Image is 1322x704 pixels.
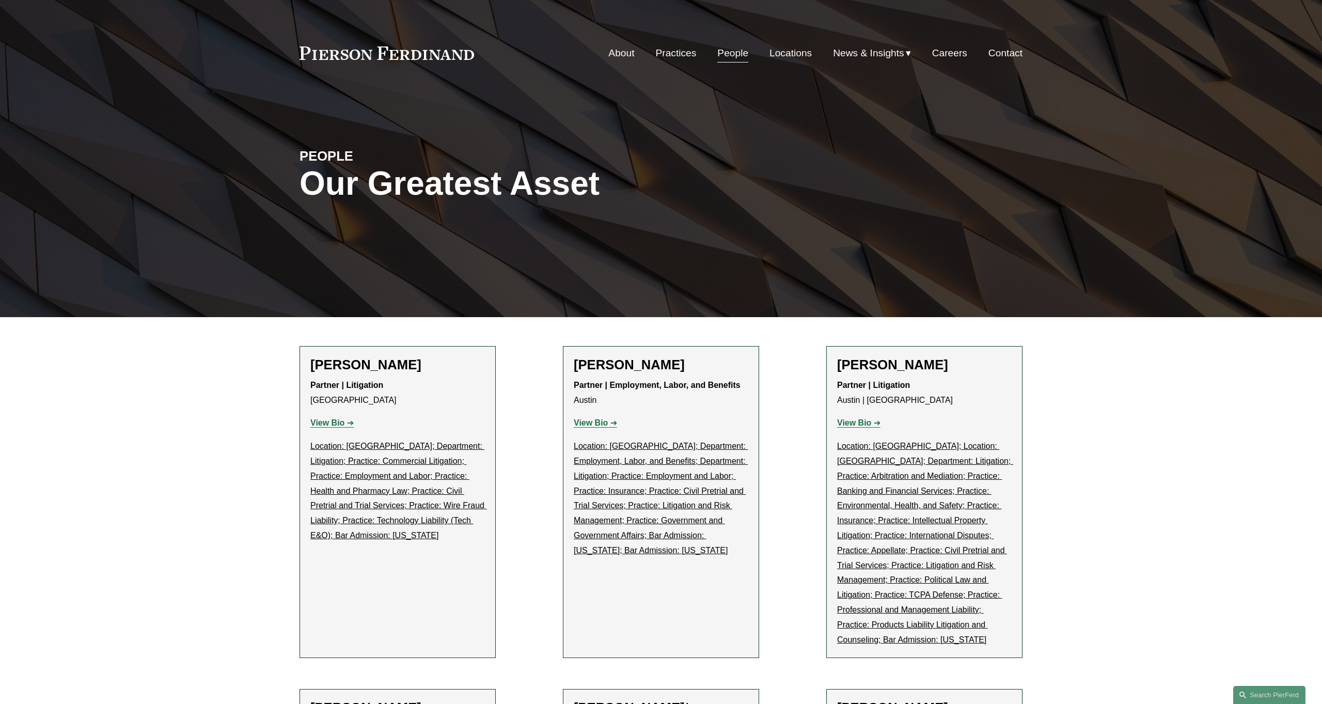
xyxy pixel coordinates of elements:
a: About [608,43,634,63]
a: Contact [988,43,1022,63]
a: Practices [655,43,696,63]
u: Location: [GEOGRAPHIC_DATA]; Department: Employment, Labor, and Benefits; Department: Litigation;... [574,442,748,555]
strong: Partner | Litigation [310,381,383,389]
strong: View Bio [574,418,608,427]
h2: [PERSON_NAME] [574,357,748,373]
a: Careers [932,43,967,63]
strong: Partner | Litigation [837,381,910,389]
a: folder dropdown [833,43,911,63]
span: News & Insights [833,44,904,62]
a: View Bio [310,418,354,427]
a: Locations [769,43,812,63]
p: Austin | [GEOGRAPHIC_DATA] [837,378,1012,408]
a: View Bio [574,418,617,427]
a: View Bio [837,418,880,427]
h1: Our Greatest Asset [300,165,781,202]
p: Austin [574,378,748,408]
h2: [PERSON_NAME] [837,357,1012,373]
a: People [717,43,748,63]
p: [GEOGRAPHIC_DATA] [310,378,485,408]
h4: PEOPLE [300,148,480,164]
strong: Partner | Employment, Labor, and Benefits [574,381,741,389]
u: Location: [GEOGRAPHIC_DATA]; Department: Litigation; Practice: Commercial Litigation; Practice: E... [310,442,486,540]
strong: View Bio [310,418,344,427]
strong: View Bio [837,418,871,427]
h2: [PERSON_NAME] [310,357,485,373]
u: Location: [GEOGRAPHIC_DATA]; Location: [GEOGRAPHIC_DATA]; Department: Litigation; Practice: Arbit... [837,442,1013,644]
a: Search this site [1233,686,1305,704]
